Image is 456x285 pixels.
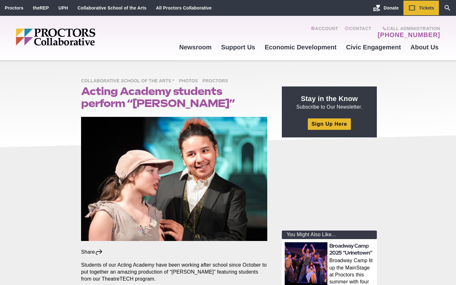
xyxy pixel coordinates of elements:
h1: Acting Academy students perform “[PERSON_NAME]” [81,85,267,109]
a: Collaborative School of the Arts * [81,78,178,83]
a: All Proctors Collaborative [156,5,212,10]
a: Sign Up Here [308,118,351,130]
span: Donate [384,5,399,10]
a: UPH [59,5,68,10]
span: Proctors [203,77,231,85]
a: Broadway Camp 2025 “Urinetown” [329,243,372,256]
iframe: Advertisement [282,145,377,224]
span: Photos [179,77,201,85]
a: Donate [368,1,403,15]
a: Newsroom [174,39,216,56]
strong: Stay in the Know [301,95,358,103]
img: Proctors logo [16,28,144,46]
span: Collaborative School of the Arts * [81,77,178,85]
p: Students of our Acting Academy have been working after school since October to put together an am... [81,262,267,282]
a: Photos [179,78,201,83]
span: Call Administration [376,26,440,31]
a: Collaborative School of the Arts [78,5,147,10]
div: Share [81,249,103,256]
a: Contact [345,26,371,39]
a: Proctors [5,5,23,10]
span: Tickets [419,5,434,10]
a: Support Us [216,39,260,56]
a: theREP [33,5,49,10]
a: Economic Development [260,39,341,56]
img: thumbnail: Broadway Camp 2025 “Urinetown” [285,242,327,285]
div: You Might Also Like... [282,231,377,239]
a: [PHONE_NUMBER] [378,31,440,39]
p: Subscribe to Our Newsletter. [289,94,369,111]
a: Tickets [403,1,439,15]
a: Search [439,1,456,15]
a: Account [311,26,338,39]
a: About Us [406,39,443,56]
a: Proctors [203,78,231,83]
a: Civic Engagement [341,39,406,56]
